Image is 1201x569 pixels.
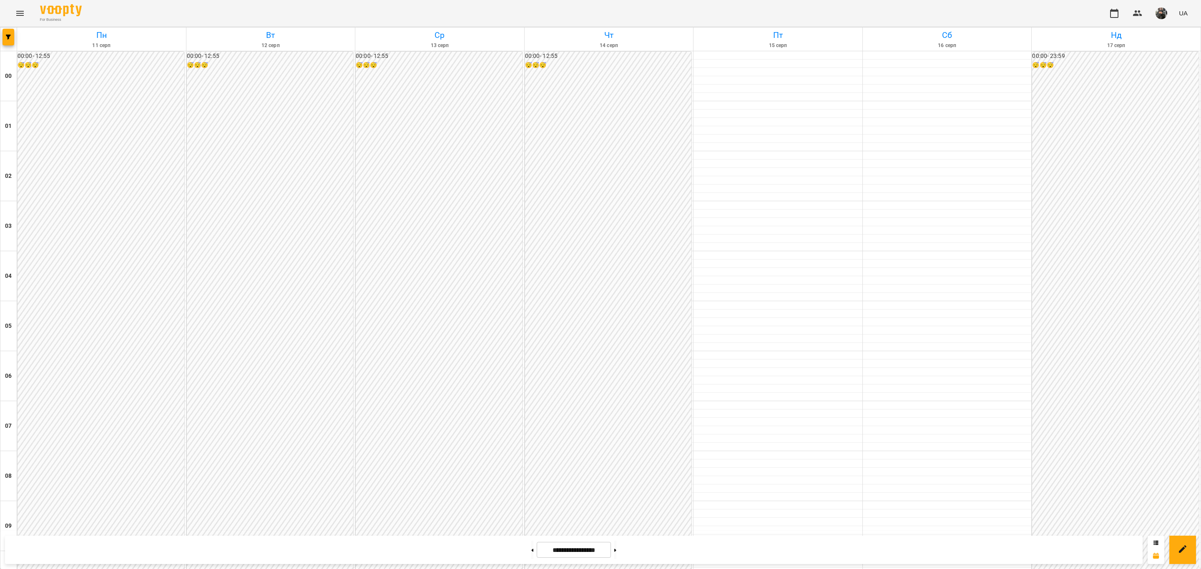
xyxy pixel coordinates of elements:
h6: 07 [5,422,12,431]
h6: 09 [5,522,12,531]
h6: Пн [18,29,185,42]
h6: 00:00 - 12:55 [525,52,692,61]
h6: 00:00 - 12:55 [187,52,354,61]
h6: Вт [188,29,354,42]
h6: 11 серп [18,42,185,50]
h6: Ср [357,29,523,42]
h6: 04 [5,272,12,281]
h6: 01 [5,122,12,131]
img: 8337ee6688162bb2290644e8745a615f.jpg [1156,7,1167,19]
h6: 14 серп [526,42,692,50]
h6: Сб [864,29,1030,42]
h6: 😴😴😴 [1032,61,1199,70]
h6: 00 [5,72,12,81]
h6: 13 серп [357,42,523,50]
h6: Нд [1033,29,1199,42]
h6: 😴😴😴 [356,61,523,70]
h6: 08 [5,472,12,481]
h6: 06 [5,372,12,381]
span: UA [1179,9,1188,17]
h6: 00:00 - 12:55 [18,52,184,61]
h6: 05 [5,322,12,331]
button: Menu [10,3,30,23]
span: For Business [40,17,82,22]
button: UA [1176,5,1191,21]
h6: 😴😴😴 [525,61,692,70]
h6: 00:00 - 23:59 [1032,52,1199,61]
h6: 😴😴😴 [18,61,184,70]
h6: 15 серп [695,42,861,50]
h6: 😴😴😴 [187,61,354,70]
h6: Чт [526,29,692,42]
h6: Пт [695,29,861,42]
h6: 12 серп [188,42,354,50]
h6: 03 [5,222,12,231]
h6: 16 серп [864,42,1030,50]
h6: 02 [5,172,12,181]
h6: 17 серп [1033,42,1199,50]
h6: 00:00 - 12:55 [356,52,523,61]
img: Voopty Logo [40,4,82,16]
